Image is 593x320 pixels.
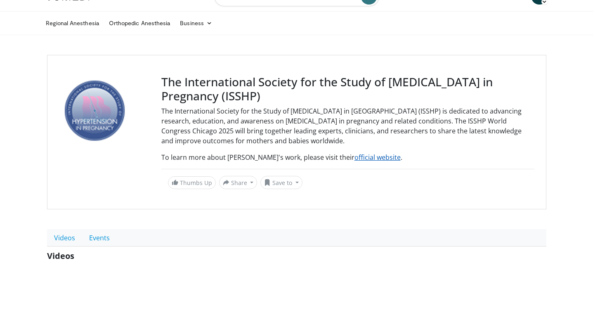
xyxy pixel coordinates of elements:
a: Business [175,15,217,31]
a: Videos [47,229,82,247]
a: Regional Anesthesia [41,15,104,31]
p: The International Society for the Study of [MEDICAL_DATA] in [GEOGRAPHIC_DATA] (ISSHP) is dedicat... [161,106,534,146]
h3: The International Society for the Study of [MEDICAL_DATA] in Pregnancy (ISSHP) [161,75,534,103]
a: official website [354,153,401,162]
span: Videos [47,250,74,261]
a: Thumbs Up [168,176,216,189]
button: Share [219,176,258,189]
p: To learn more about [PERSON_NAME]'s work, please visit their . [161,152,534,162]
a: Events [82,229,117,247]
a: Orthopedic Anesthesia [104,15,175,31]
button: Save to [260,176,302,189]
